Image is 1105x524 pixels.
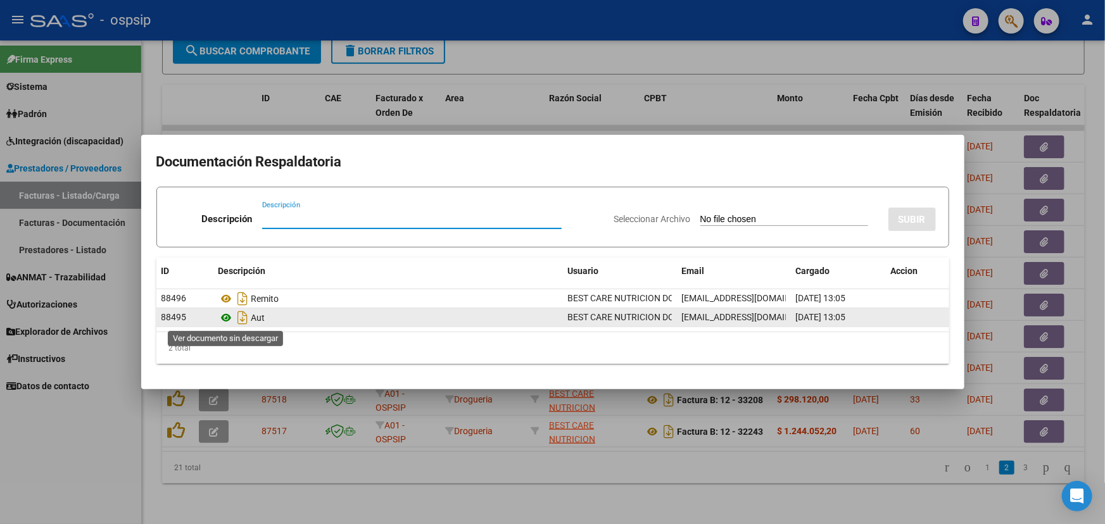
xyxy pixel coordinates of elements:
datatable-header-cell: Email [677,258,791,285]
datatable-header-cell: Descripción [213,258,563,285]
datatable-header-cell: ID [156,258,213,285]
span: [EMAIL_ADDRESS][DOMAIN_NAME] [682,312,823,322]
button: SUBIR [888,208,936,231]
datatable-header-cell: Accion [886,258,949,285]
span: 88496 [161,293,187,303]
span: Accion [891,266,918,276]
span: BEST CARE NUTRICION DOMICILIARIA S.A - [568,293,740,303]
i: Descargar documento [235,289,251,309]
span: [DATE] 13:05 [796,312,846,322]
p: Descripción [201,212,252,227]
div: Remito [218,289,558,309]
div: 2 total [156,332,949,364]
span: 88495 [161,312,187,322]
span: Cargado [796,266,830,276]
i: Descargar documento [235,308,251,328]
span: Email [682,266,705,276]
span: Descripción [218,266,266,276]
datatable-header-cell: Usuario [563,258,677,285]
span: SUBIR [899,214,926,225]
span: Seleccionar Archivo [614,214,691,224]
datatable-header-cell: Cargado [791,258,886,285]
span: [EMAIL_ADDRESS][DOMAIN_NAME] [682,293,823,303]
div: Aut [218,308,558,328]
h2: Documentación Respaldatoria [156,150,949,174]
span: Usuario [568,266,599,276]
span: [DATE] 13:05 [796,293,846,303]
div: Open Intercom Messenger [1062,481,1092,511]
span: BEST CARE NUTRICION DOMICILIARIA S.A - [568,312,740,322]
span: ID [161,266,170,276]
